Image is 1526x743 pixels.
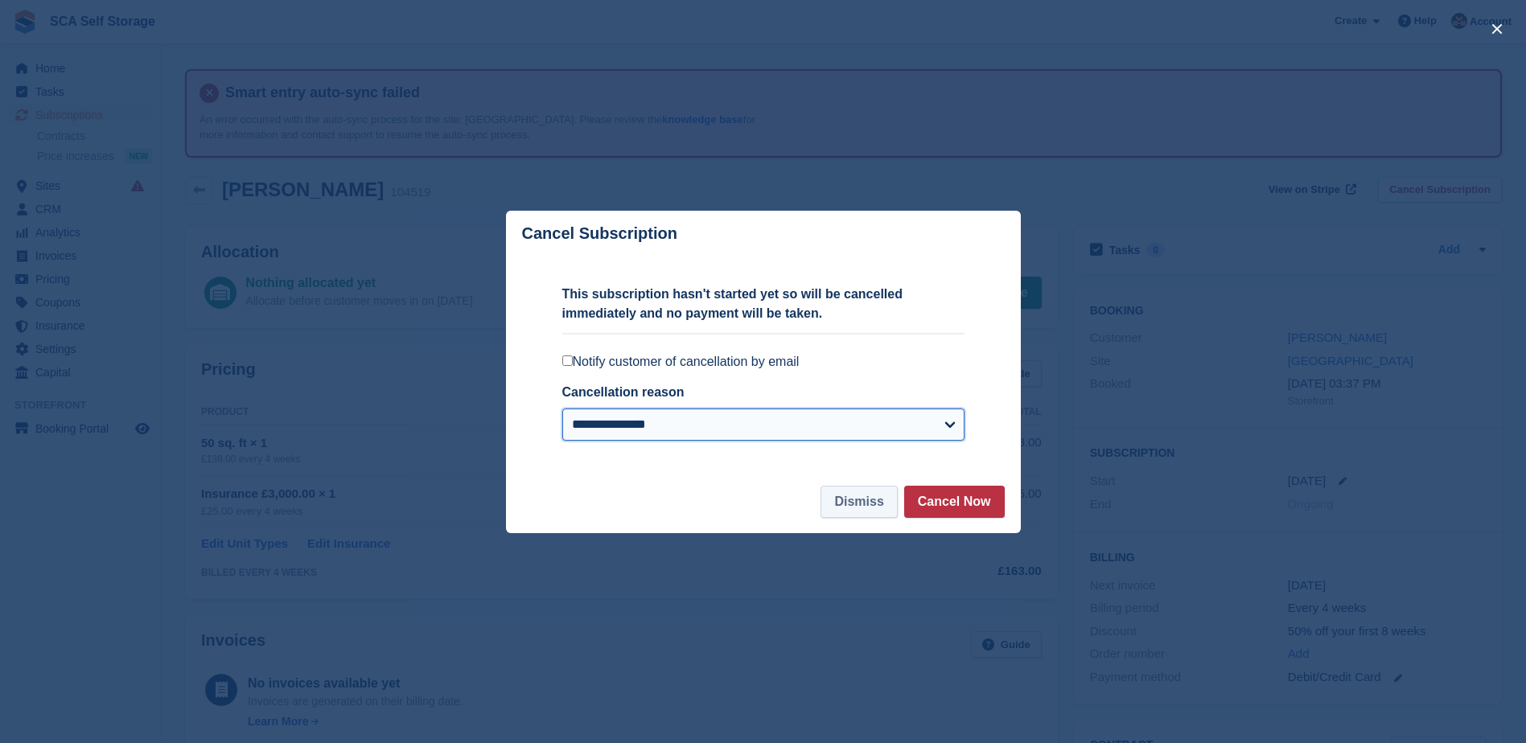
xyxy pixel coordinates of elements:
[821,486,897,518] button: Dismiss
[562,355,573,366] input: Notify customer of cancellation by email
[522,224,677,243] p: Cancel Subscription
[562,285,965,323] p: This subscription hasn't started yet so will be cancelled immediately and no payment will be taken.
[904,486,1005,518] button: Cancel Now
[562,354,965,370] label: Notify customer of cancellation by email
[1484,16,1510,42] button: close
[562,385,685,399] label: Cancellation reason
